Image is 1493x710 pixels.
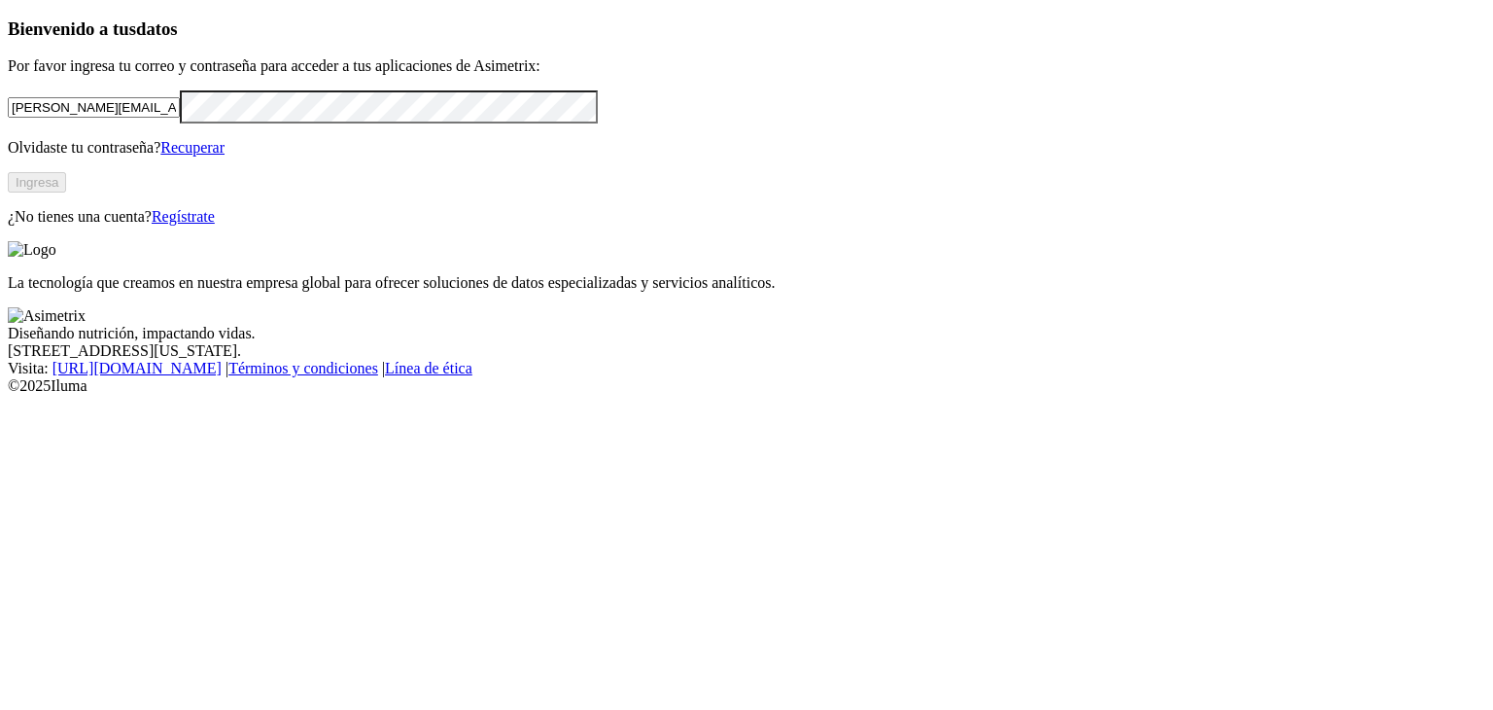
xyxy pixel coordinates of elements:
[8,325,1485,342] div: Diseñando nutrición, impactando vidas.
[8,18,1485,40] h3: Bienvenido a tus
[228,360,378,376] a: Términos y condiciones
[8,307,86,325] img: Asimetrix
[8,241,56,259] img: Logo
[8,57,1485,75] p: Por favor ingresa tu correo y contraseña para acceder a tus aplicaciones de Asimetrix:
[8,274,1485,292] p: La tecnología que creamos en nuestra empresa global para ofrecer soluciones de datos especializad...
[8,208,1485,226] p: ¿No tienes una cuenta?
[52,360,222,376] a: [URL][DOMAIN_NAME]
[152,208,215,225] a: Regístrate
[385,360,472,376] a: Línea de ética
[8,342,1485,360] div: [STREET_ADDRESS][US_STATE].
[8,360,1485,377] div: Visita : | |
[8,139,1485,157] p: Olvidaste tu contraseña?
[136,18,178,39] span: datos
[8,377,1485,395] div: © 2025 Iluma
[8,172,66,193] button: Ingresa
[160,139,225,156] a: Recuperar
[8,97,180,118] input: Tu correo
